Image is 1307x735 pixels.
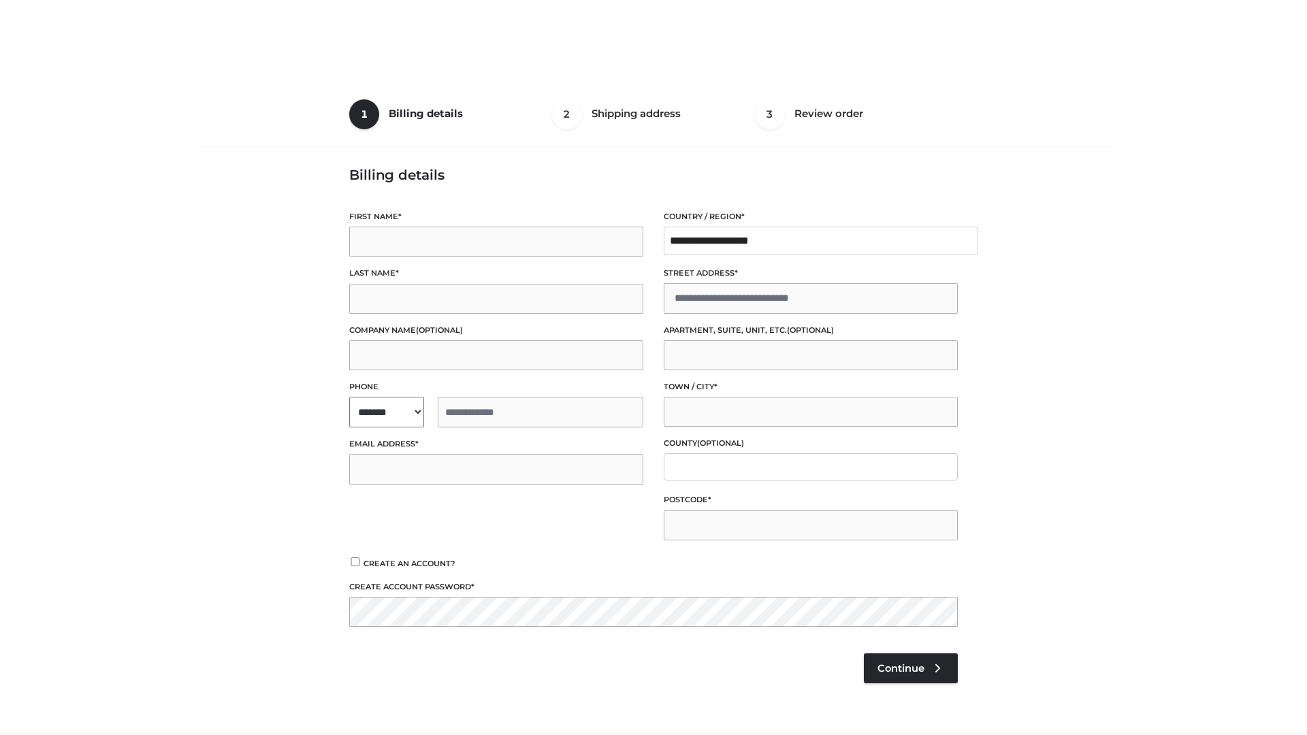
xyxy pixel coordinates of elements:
span: 1 [349,99,379,129]
label: Country / Region [664,210,958,223]
span: 3 [755,99,785,129]
label: Email address [349,438,643,451]
label: Town / City [664,380,958,393]
span: Continue [877,662,924,674]
h3: Billing details [349,167,958,183]
span: Create an account? [364,559,455,568]
input: Create an account? [349,557,361,566]
span: 2 [552,99,582,129]
span: (optional) [787,325,834,335]
span: Review order [794,107,863,120]
span: Shipping address [592,107,681,120]
label: Phone [349,380,643,393]
a: Continue [864,653,958,683]
label: First name [349,210,643,223]
label: Street address [664,267,958,280]
span: (optional) [416,325,463,335]
span: (optional) [697,438,744,448]
label: County [664,437,958,450]
label: Postcode [664,493,958,506]
label: Create account password [349,581,958,593]
label: Last name [349,267,643,280]
label: Company name [349,324,643,337]
span: Billing details [389,107,463,120]
label: Apartment, suite, unit, etc. [664,324,958,337]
